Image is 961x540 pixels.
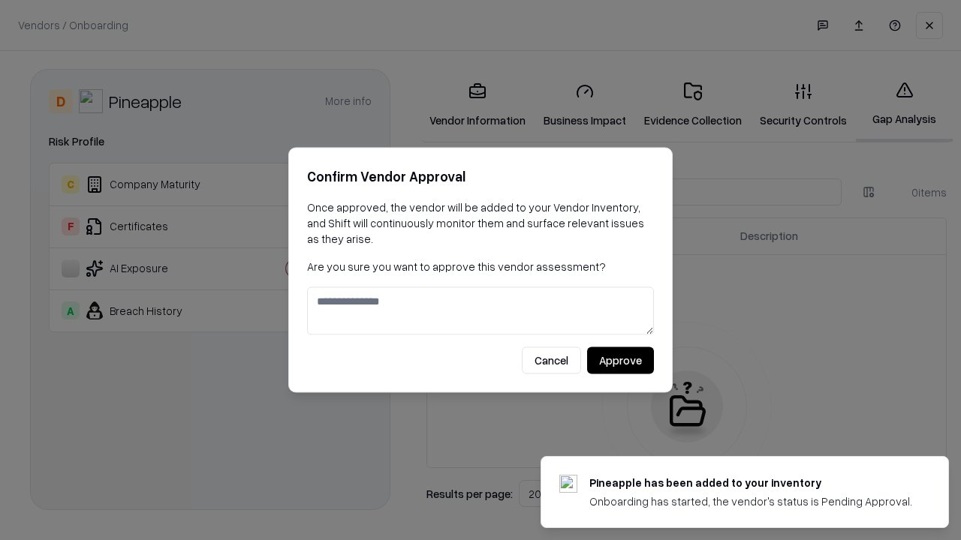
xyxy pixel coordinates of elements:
h2: Confirm Vendor Approval [307,166,654,187]
div: Pineapple has been added to your inventory [589,475,912,490]
p: Once approved, the vendor will be added to your Vendor Inventory, and Shift will continuously mon... [307,199,654,247]
button: Cancel [522,347,581,374]
img: pineappleenergy.com [559,475,577,493]
button: Approve [587,347,654,374]
div: Onboarding has started, the vendor's status is Pending Approval. [589,493,912,509]
p: Are you sure you want to approve this vendor assessment? [307,259,654,274]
